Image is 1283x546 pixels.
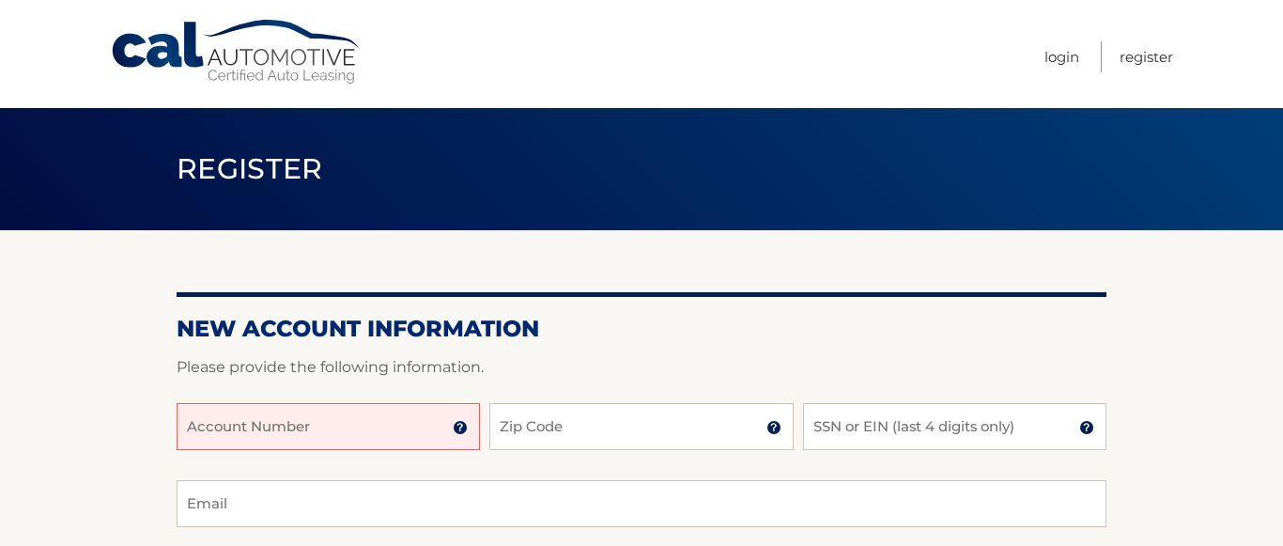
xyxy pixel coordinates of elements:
input: SSN or EIN (last 4 digits only) [803,403,1106,450]
input: Email [177,480,1106,527]
h2: New Account Information [177,315,1106,343]
a: Cal Automotive [110,19,363,86]
img: tooltip.svg [453,420,468,435]
p: Please provide the following information. [177,354,1106,381]
img: tooltip.svg [1079,420,1094,435]
a: Login [1044,41,1079,72]
img: tooltip.svg [766,420,781,435]
input: Zip Code [489,403,793,450]
input: Account Number [177,403,480,450]
span: Register [177,151,323,186]
a: Register [1120,41,1173,72]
